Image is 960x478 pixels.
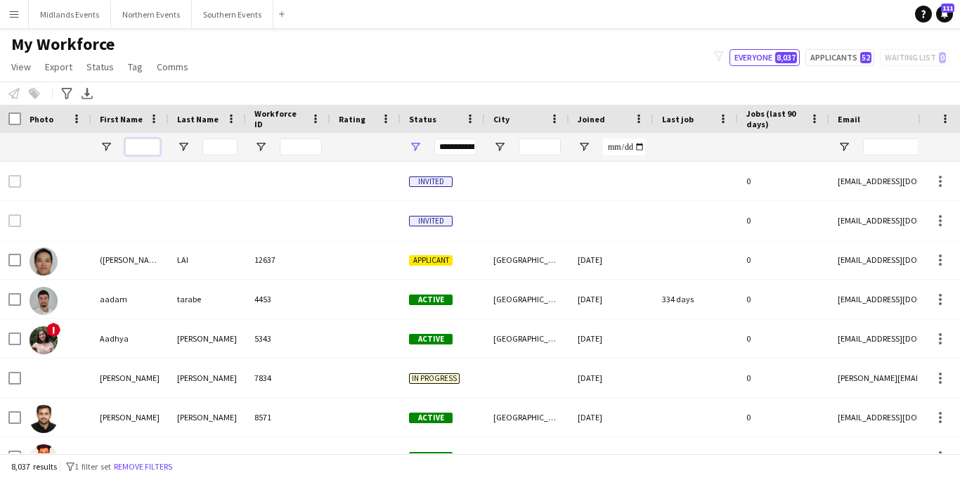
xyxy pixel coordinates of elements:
[569,280,654,318] div: [DATE]
[111,459,175,474] button: Remove filters
[775,52,797,63] span: 8,037
[805,49,874,66] button: Applicants52
[100,141,112,153] button: Open Filter Menu
[91,240,169,279] div: ([PERSON_NAME]) [PERSON_NAME]
[79,85,96,102] app-action-btn: Export XLSX
[169,398,246,437] div: [PERSON_NAME]
[6,58,37,76] a: View
[578,141,590,153] button: Open Filter Menu
[409,114,436,124] span: Status
[409,176,453,187] span: Invited
[838,141,850,153] button: Open Filter Menu
[91,280,169,318] div: aadam
[339,114,365,124] span: Rating
[738,398,829,437] div: 0
[493,141,506,153] button: Open Filter Menu
[409,295,453,305] span: Active
[738,201,829,240] div: 0
[11,34,115,55] span: My Workforce
[246,280,330,318] div: 4453
[409,452,453,463] span: Active
[74,461,111,472] span: 1 filter set
[246,240,330,279] div: 12637
[738,280,829,318] div: 0
[738,319,829,358] div: 0
[738,358,829,397] div: 0
[169,358,246,397] div: [PERSON_NAME]
[91,358,169,397] div: [PERSON_NAME]
[29,1,111,28] button: Midlands Events
[30,287,58,315] img: aadam tarabe
[603,138,645,155] input: Joined Filter Input
[941,4,954,13] span: 111
[409,141,422,153] button: Open Filter Menu
[493,114,510,124] span: City
[569,398,654,437] div: [DATE]
[409,334,453,344] span: Active
[409,373,460,384] span: In progress
[81,58,119,76] a: Status
[8,175,21,188] input: Row Selection is disabled for this row (unchecked)
[8,214,21,227] input: Row Selection is disabled for this row (unchecked)
[46,323,60,337] span: !
[100,114,143,124] span: First Name
[654,437,738,476] div: 61 days
[169,280,246,318] div: tarabe
[738,437,829,476] div: 1
[91,398,169,437] div: [PERSON_NAME]
[578,114,605,124] span: Joined
[936,6,953,22] a: 111
[569,437,654,476] div: [DATE]
[246,319,330,358] div: 5343
[177,114,219,124] span: Last Name
[86,60,114,73] span: Status
[254,108,305,129] span: Workforce ID
[157,60,188,73] span: Comms
[485,437,569,476] div: Uxbridge
[39,58,78,76] a: Export
[729,49,800,66] button: Everyone8,037
[409,255,453,266] span: Applicant
[30,114,53,124] span: Photo
[746,108,804,129] span: Jobs (last 90 days)
[654,280,738,318] div: 334 days
[838,114,860,124] span: Email
[485,280,569,318] div: [GEOGRAPHIC_DATA]
[169,319,246,358] div: [PERSON_NAME]
[58,85,75,102] app-action-btn: Advanced filters
[569,358,654,397] div: [DATE]
[11,60,31,73] span: View
[122,58,148,76] a: Tag
[280,138,322,155] input: Workforce ID Filter Input
[91,319,169,358] div: Aadhya
[485,398,569,437] div: [GEOGRAPHIC_DATA]
[254,141,267,153] button: Open Filter Menu
[246,398,330,437] div: 8571
[202,138,238,155] input: Last Name Filter Input
[30,326,58,354] img: Aadhya Chanda
[151,58,194,76] a: Comms
[111,1,192,28] button: Northern Events
[485,240,569,279] div: [GEOGRAPHIC_DATA]
[569,240,654,279] div: [DATE]
[45,60,72,73] span: Export
[128,60,143,73] span: Tag
[192,1,273,28] button: Southern Events
[30,444,58,472] img: Aakash Nathan Ranganathan
[30,247,58,276] img: (Michael) Pak Keung LAI
[519,138,561,155] input: City Filter Input
[738,162,829,200] div: 0
[30,405,58,433] img: Aaditya Gupta
[169,437,246,476] div: [PERSON_NAME]
[860,52,871,63] span: 52
[169,240,246,279] div: LAI
[246,437,330,476] div: 11887
[569,319,654,358] div: [DATE]
[177,141,190,153] button: Open Filter Menu
[738,240,829,279] div: 0
[485,319,569,358] div: [GEOGRAPHIC_DATA]
[246,358,330,397] div: 7834
[409,413,453,423] span: Active
[409,216,453,226] span: Invited
[662,114,694,124] span: Last job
